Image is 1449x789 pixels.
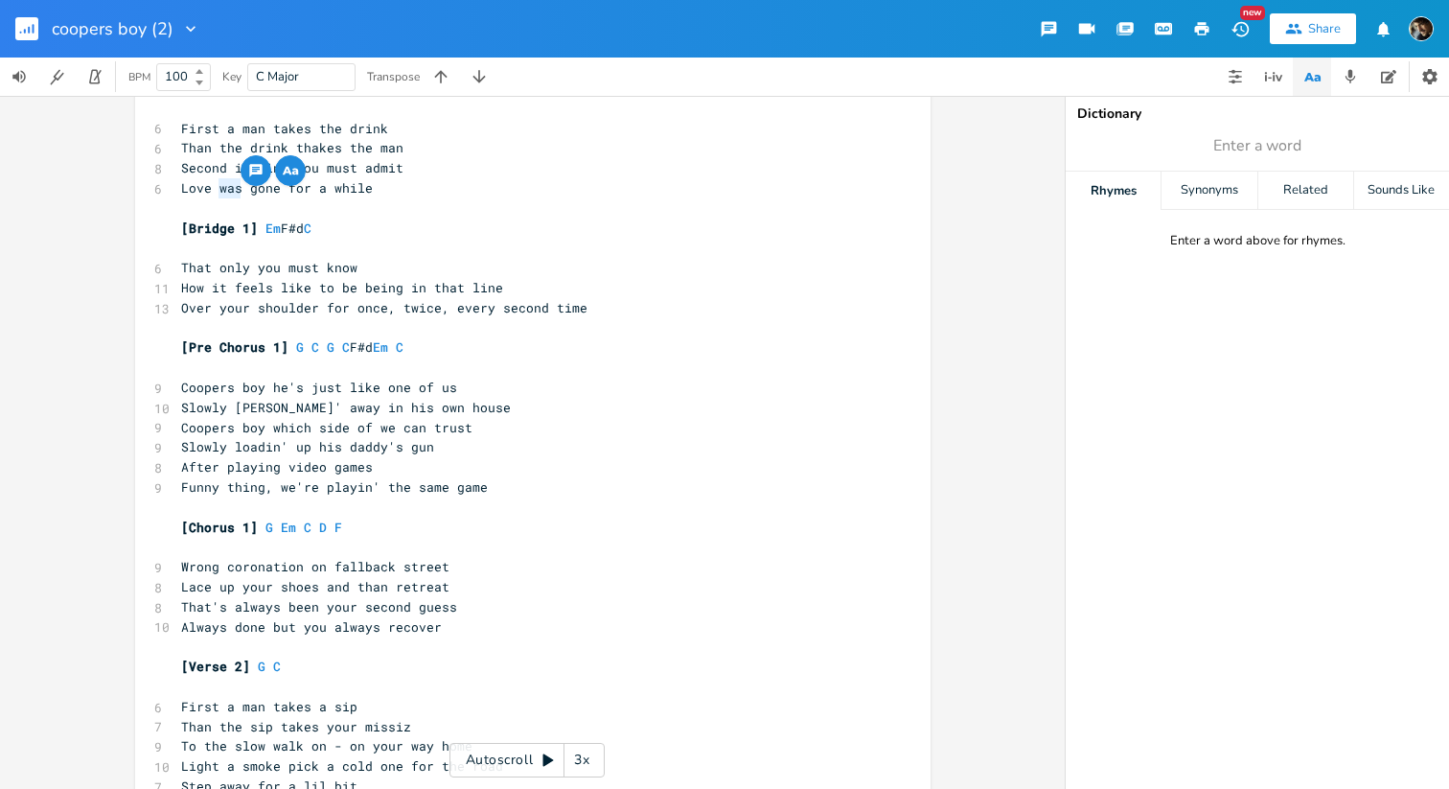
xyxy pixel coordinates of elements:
span: [Bridge 1] [181,220,258,237]
span: Over your shoulder for once, twice, every second time [181,299,587,316]
span: Lace up your shoes and than retreat [181,578,449,595]
span: Coopers boy which side of we can trust [181,419,472,436]
div: Autoscroll [449,743,605,777]
span: Second in line you must admit [181,159,403,176]
span: C [342,338,350,356]
span: Coopers boy he's just like one of us [181,379,457,396]
span: Love was gone for a while [181,179,373,197]
span: How it feels like to be being in that line [181,279,503,296]
div: 3x [564,743,599,777]
span: coopers boy (2) [52,20,173,37]
span: C [304,519,311,536]
span: Wrong coronation on fallback street [181,558,449,575]
span: Slowly [PERSON_NAME]' away in his own house [181,399,511,416]
button: New [1221,12,1259,46]
button: Share [1270,13,1356,44]
span: C [304,220,311,237]
span: Em [265,220,281,237]
span: G [327,338,334,356]
span: First a man takes the drink [181,120,388,137]
span: That only you must know [181,259,357,276]
span: [Verse 2] [181,658,250,675]
span: F#d [181,338,403,356]
span: To the slow walk on - on your way home [181,737,472,754]
div: Related [1258,172,1353,210]
span: Always done but you always recover [181,618,442,636]
div: New [1240,6,1265,20]
span: First a man takes a sip [181,698,357,715]
div: Enter a word above for rhymes. [1170,233,1345,249]
span: D [319,519,327,536]
div: Sounds Like [1354,172,1449,210]
span: C [396,338,403,356]
span: [Pre Chorus 1] [181,338,288,356]
span: G [258,658,265,675]
span: Em [373,338,388,356]
span: G [265,519,273,536]
div: Share [1308,20,1341,37]
div: Key [222,71,241,82]
span: After playing video games [181,458,373,476]
span: G [296,338,304,356]
span: C [273,658,281,675]
span: Enter a word [1213,135,1301,157]
div: BPM [128,72,150,82]
span: That's always been your second guess [181,598,457,615]
span: Slowly loadin' up his daddy's gun [181,438,434,455]
span: C [311,338,319,356]
span: Funny thing, we're playin' the same game [181,478,488,496]
span: F#d [181,220,319,237]
span: [Chorus 1] [181,519,258,536]
span: Em [281,519,296,536]
span: F [334,519,342,536]
div: Dictionary [1077,107,1437,121]
span: Than the sip takes your missiz [181,718,411,735]
span: C Major [256,68,299,85]
span: Light a smoke pick a cold one for the road [181,757,503,775]
div: Rhymes [1066,172,1161,210]
img: George [1409,16,1434,41]
div: Transpose [367,71,420,82]
span: Than the drink thakes the man [181,139,403,156]
div: Synonyms [1161,172,1256,210]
